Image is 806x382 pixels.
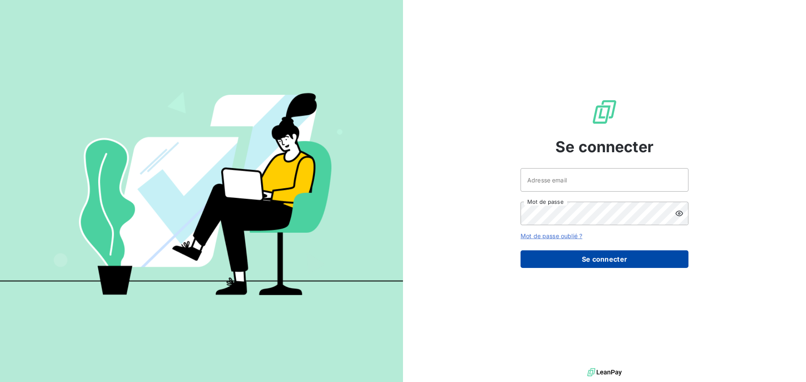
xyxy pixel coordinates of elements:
[587,366,622,379] img: logo
[521,232,582,239] a: Mot de passe oublié ?
[521,168,688,192] input: placeholder
[555,135,654,158] span: Se connecter
[521,250,688,268] button: Se connecter
[591,99,618,125] img: Logo LeanPay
